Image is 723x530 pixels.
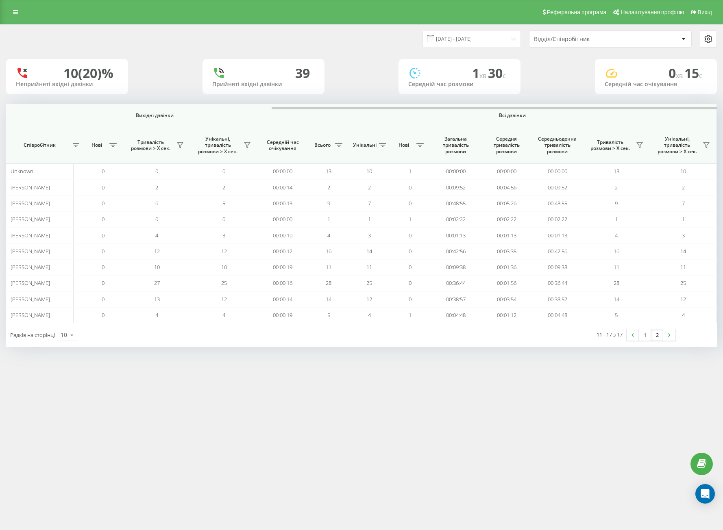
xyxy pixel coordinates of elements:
[682,200,685,207] span: 7
[221,295,227,303] span: 12
[264,139,302,152] span: Середній час очікування
[155,232,158,239] span: 4
[16,81,118,88] div: Неприйняті вхідні дзвінки
[222,311,225,319] span: 4
[481,259,532,275] td: 00:01:36
[257,179,308,195] td: 00:00:14
[532,195,583,211] td: 00:48:55
[102,215,105,223] span: 0
[102,311,105,319] span: 0
[11,263,50,271] span: [PERSON_NAME]
[63,65,113,81] div: 10 (20)%
[257,291,308,307] td: 00:00:14
[295,65,310,81] div: 39
[409,295,412,303] span: 0
[597,330,623,339] div: 11 - 17 з 17
[13,142,66,148] span: Співробітник
[614,248,619,255] span: 16
[327,184,330,191] span: 2
[257,259,308,275] td: 00:00:19
[680,248,686,255] span: 14
[257,243,308,259] td: 00:00:12
[327,232,330,239] span: 4
[615,311,618,319] span: 5
[257,307,308,323] td: 00:00:19
[430,243,481,259] td: 00:42:56
[699,71,702,80] span: c
[481,195,532,211] td: 00:05:26
[538,136,577,155] span: Середньоденна тривалість розмови
[10,331,55,339] span: Рядків на сторінці
[127,139,174,152] span: Тривалість розмови > Х сек.
[532,243,583,259] td: 00:42:56
[409,200,412,207] span: 0
[682,215,685,223] span: 1
[194,136,241,155] span: Унікальні, тривалість розмови > Х сек.
[102,184,105,191] span: 0
[222,184,225,191] span: 2
[155,311,158,319] span: 4
[676,71,684,80] span: хв
[481,227,532,243] td: 00:01:13
[221,279,227,287] span: 25
[615,232,618,239] span: 4
[368,184,371,191] span: 2
[481,291,532,307] td: 00:03:54
[680,167,686,175] span: 10
[639,329,651,341] a: 1
[327,200,330,207] span: 9
[503,71,506,80] span: c
[11,248,50,255] span: [PERSON_NAME]
[680,279,686,287] span: 25
[155,184,158,191] span: 2
[409,248,412,255] span: 0
[366,295,372,303] span: 12
[155,200,158,207] span: 6
[682,311,685,319] span: 4
[408,81,511,88] div: Середній час розмови
[366,167,372,175] span: 10
[669,64,684,82] span: 0
[154,263,160,271] span: 10
[257,227,308,243] td: 00:00:10
[680,295,686,303] span: 12
[409,263,412,271] span: 0
[87,142,107,148] span: Нові
[615,215,618,223] span: 1
[430,227,481,243] td: 00:01:13
[11,295,50,303] span: [PERSON_NAME]
[488,64,506,82] span: 30
[547,9,607,15] span: Реферальна програма
[532,211,583,227] td: 00:02:22
[409,215,412,223] span: 1
[680,263,686,271] span: 11
[102,167,105,175] span: 0
[326,263,331,271] span: 11
[222,232,225,239] span: 3
[481,243,532,259] td: 00:03:35
[430,291,481,307] td: 00:38:57
[698,9,712,15] span: Вихід
[11,279,50,287] span: [PERSON_NAME]
[481,211,532,227] td: 00:02:22
[366,263,372,271] span: 11
[532,179,583,195] td: 00:09:52
[221,248,227,255] span: 12
[430,195,481,211] td: 00:48:55
[532,163,583,179] td: 00:00:00
[532,275,583,291] td: 00:36:44
[155,167,158,175] span: 0
[11,200,50,207] span: [PERSON_NAME]
[326,295,331,303] span: 14
[102,232,105,239] span: 0
[682,184,685,191] span: 2
[481,275,532,291] td: 00:01:56
[614,263,619,271] span: 11
[532,291,583,307] td: 00:38:57
[353,142,377,148] span: Унікальні
[409,311,412,319] span: 1
[154,295,160,303] span: 13
[621,9,684,15] span: Налаштування профілю
[481,307,532,323] td: 00:01:12
[605,81,707,88] div: Середній час очікування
